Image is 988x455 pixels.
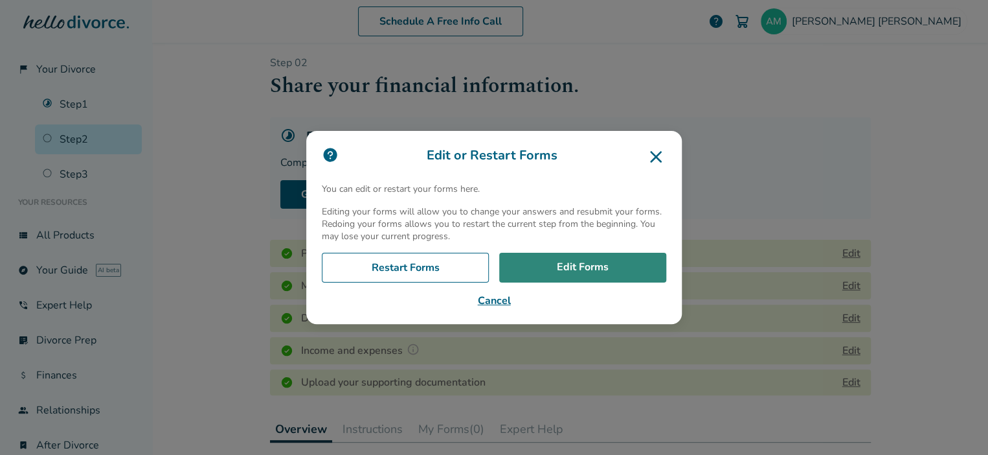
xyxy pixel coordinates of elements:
[322,253,489,283] a: Restart Forms
[322,146,666,167] h3: Edit or Restart Forms
[322,293,666,309] button: Cancel
[499,253,666,283] a: Edit Forms
[322,146,339,163] img: icon
[322,183,666,195] p: You can edit or restart your forms here.
[923,393,988,455] iframe: Chat Widget
[322,205,666,242] p: Editing your forms will allow you to change your answers and resubmit your forms. Redoing your fo...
